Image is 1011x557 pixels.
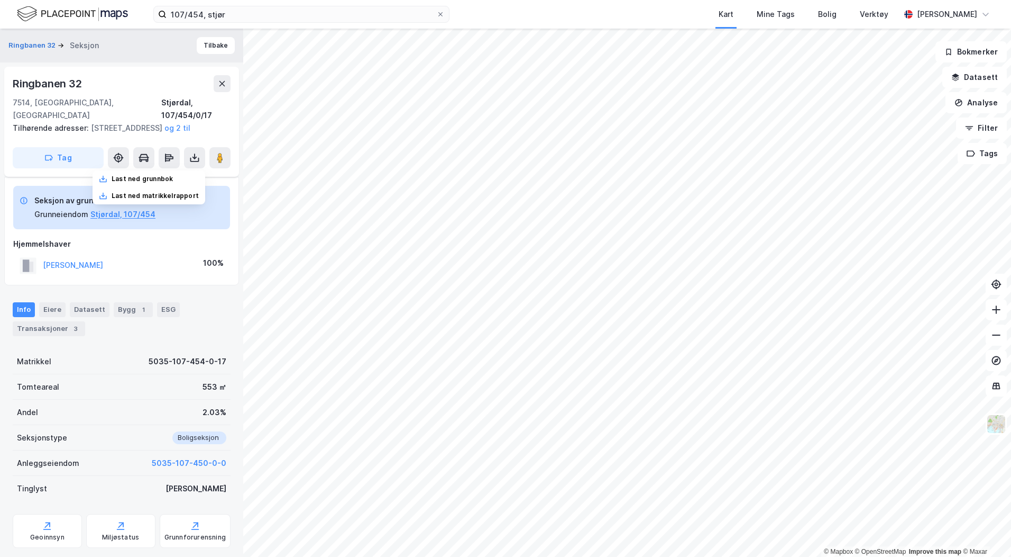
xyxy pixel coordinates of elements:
[942,67,1007,88] button: Datasett
[17,355,51,368] div: Matrikkel
[757,8,795,21] div: Mine Tags
[17,5,128,23] img: logo.f888ab2527a4732fd821a326f86c7f29.svg
[945,92,1007,113] button: Analyse
[102,533,139,542] div: Miljøstatus
[138,304,149,315] div: 1
[818,8,837,21] div: Bolig
[30,533,65,542] div: Geoinnsyn
[164,533,226,542] div: Grunnforurensning
[956,118,1007,139] button: Filter
[824,548,853,555] a: Mapbox
[203,406,226,419] div: 2.03%
[70,302,109,317] div: Datasett
[203,381,226,393] div: 553 ㎡
[719,8,733,21] div: Kart
[860,8,888,21] div: Verktøy
[13,122,222,134] div: [STREET_ADDRESS]
[157,302,180,317] div: ESG
[161,96,231,122] div: Stjørdal, 107/454/0/17
[935,41,1007,62] button: Bokmerker
[17,381,59,393] div: Tomteareal
[986,414,1006,434] img: Z
[34,208,88,221] div: Grunneiendom
[17,482,47,495] div: Tinglyst
[149,355,226,368] div: 5035-107-454-0-17
[34,194,155,207] div: Seksjon av grunneiendom
[203,257,224,269] div: 100%
[70,39,99,52] div: Seksjon
[166,482,226,495] div: [PERSON_NAME]
[855,548,906,555] a: OpenStreetMap
[13,75,84,92] div: Ringbanen 32
[958,143,1007,164] button: Tags
[39,302,66,317] div: Eiere
[167,6,436,22] input: Søk på adresse, matrikkel, gårdeiere, leietakere eller personer
[13,238,230,250] div: Hjemmelshaver
[17,432,67,444] div: Seksjonstype
[13,321,85,336] div: Transaksjoner
[112,192,199,200] div: Last ned matrikkelrapport
[70,324,81,334] div: 3
[17,406,38,419] div: Andel
[17,457,79,470] div: Anleggseiendom
[13,147,104,168] button: Tag
[90,208,155,221] button: Stjørdal, 107/454
[917,8,977,21] div: [PERSON_NAME]
[197,37,235,54] button: Tilbake
[958,506,1011,557] div: Kontrollprogram for chat
[958,506,1011,557] iframe: Chat Widget
[114,302,153,317] div: Bygg
[13,96,161,122] div: 7514, [GEOGRAPHIC_DATA], [GEOGRAPHIC_DATA]
[13,123,91,132] span: Tilhørende adresser:
[8,40,58,51] button: Ringbanen 32
[112,175,173,183] div: Last ned grunnbok
[152,457,226,470] button: 5035-107-450-0-0
[909,548,961,555] a: Improve this map
[13,302,35,317] div: Info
